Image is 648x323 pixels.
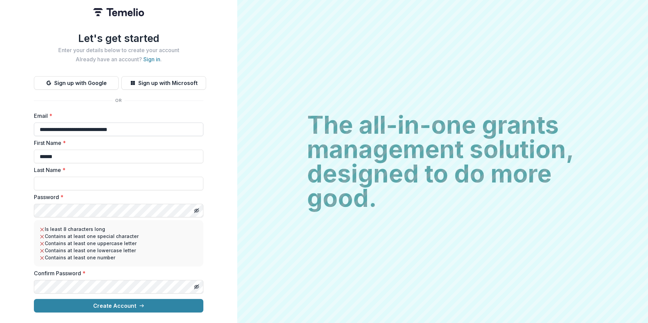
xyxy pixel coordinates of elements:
button: Create Account [34,299,203,313]
h2: Already have an account? . [34,56,203,63]
h2: Enter your details below to create your account [34,47,203,53]
img: Temelio [93,8,144,16]
label: Last Name [34,166,199,174]
button: Toggle password visibility [191,281,202,292]
button: Sign up with Microsoft [121,76,206,90]
label: Confirm Password [34,269,199,277]
li: Contains at least one uppercase letter [39,240,198,247]
a: Sign in [143,56,160,63]
li: Is least 8 characters long [39,225,198,233]
li: Contains at least one number [39,254,198,261]
li: Contains at least one lowercase letter [39,247,198,254]
label: Email [34,112,199,120]
h1: Let's get started [34,32,203,44]
li: Contains at least one special character [39,233,198,240]
label: First Name [34,139,199,147]
label: Password [34,193,199,201]
button: Sign up with Google [34,76,119,90]
button: Toggle password visibility [191,205,202,216]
